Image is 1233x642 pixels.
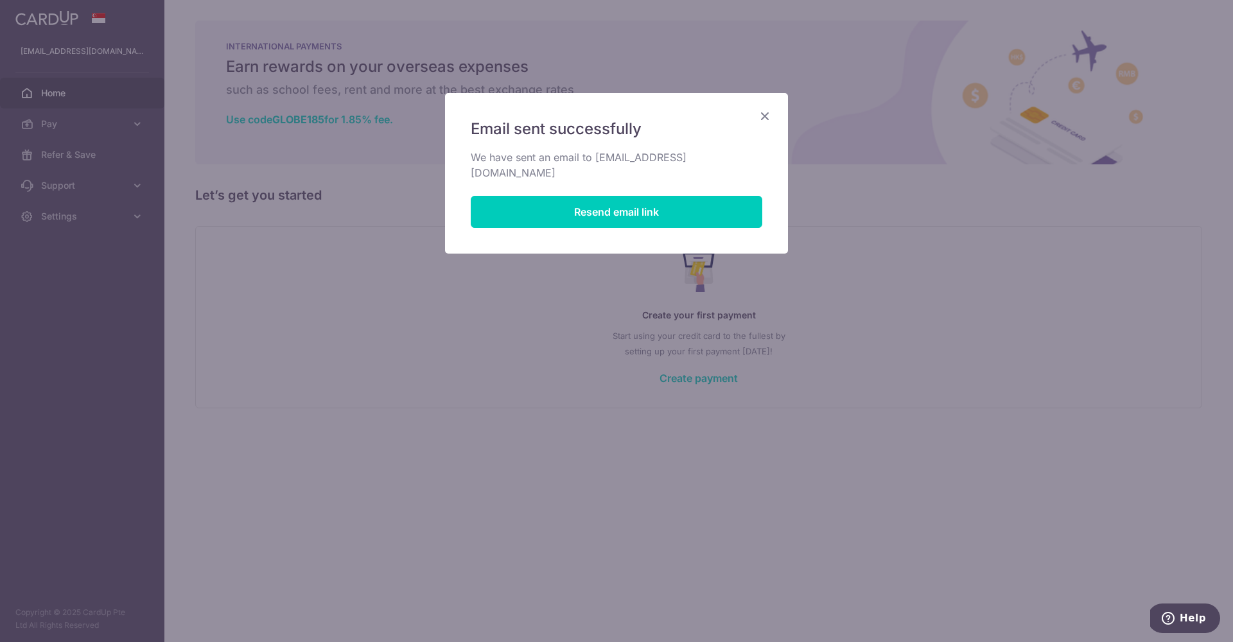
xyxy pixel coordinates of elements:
[1150,603,1220,636] iframe: Opens a widget where you can find more information
[757,108,773,124] button: Close
[471,196,762,228] button: Resend email link
[471,119,642,139] span: Email sent successfully
[471,150,762,180] p: We have sent an email to [EMAIL_ADDRESS][DOMAIN_NAME]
